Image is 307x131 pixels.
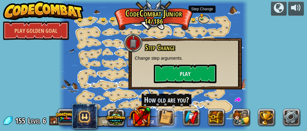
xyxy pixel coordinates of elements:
[288,1,304,16] button: Adjust volume
[154,64,216,83] button: Play
[200,12,203,18] img: level-banner-started.png
[135,55,236,61] p: Change step arguments.
[28,116,40,126] span: Level
[271,1,287,16] button: Campaigns
[3,1,83,20] img: CodeCombat - Learn how to code by playing a game
[43,116,46,126] span: 6
[142,94,191,106] div: How old are you?
[3,21,69,40] a: Play Golden Goal
[15,116,27,126] span: 155
[145,42,175,53] span: Step Change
